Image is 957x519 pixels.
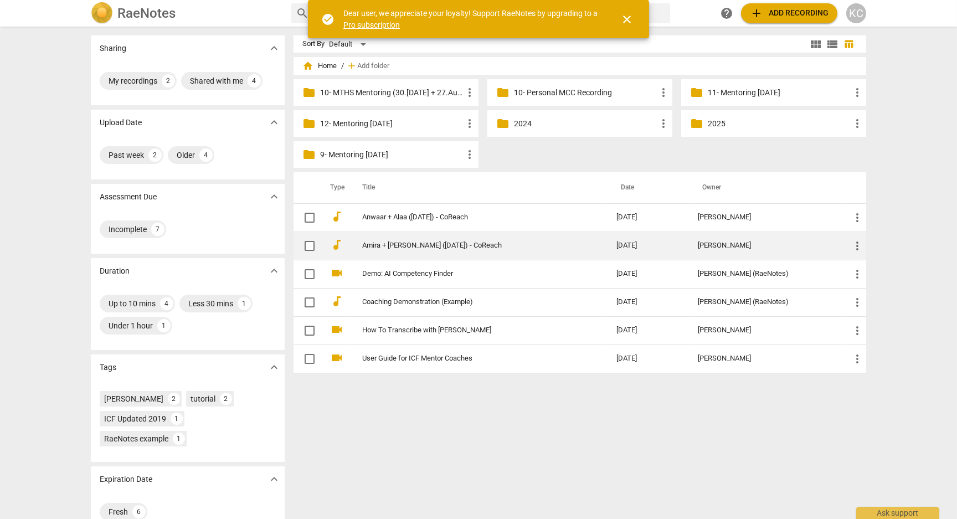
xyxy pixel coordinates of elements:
[851,324,864,337] span: more_vert
[168,393,180,405] div: 2
[162,74,175,88] div: 2
[851,296,864,309] span: more_vert
[267,42,281,55] span: expand_more
[657,117,670,130] span: more_vert
[100,191,157,203] p: Assessment Due
[157,319,171,332] div: 1
[320,118,463,130] p: 12- Mentoring Sep.2025
[91,2,282,24] a: LogoRaeNotes
[349,172,608,203] th: Title
[267,116,281,129] span: expand_more
[514,87,657,99] p: 10- Personal MCC Recording
[238,297,251,310] div: 1
[463,117,476,130] span: more_vert
[851,211,864,224] span: more_vert
[266,114,282,131] button: Show more
[357,62,389,70] span: Add folder
[296,7,309,20] span: search
[100,265,130,277] p: Duration
[851,117,864,130] span: more_vert
[362,298,577,306] a: Coaching Demonstration (Example)
[302,60,337,71] span: Home
[302,86,316,99] span: folder
[329,35,370,53] div: Default
[220,393,232,405] div: 2
[302,60,313,71] span: home
[266,263,282,279] button: Show more
[266,471,282,487] button: Show more
[267,190,281,203] span: expand_more
[750,7,829,20] span: Add recording
[362,326,577,335] a: How To Transcribe with [PERSON_NAME]
[741,3,837,23] button: Upload
[496,86,510,99] span: folder
[698,298,833,306] div: [PERSON_NAME] (RaeNotes)
[608,260,689,288] td: [DATE]
[362,241,577,250] a: Amira + [PERSON_NAME] ([DATE]) - CoReach
[109,320,153,331] div: Under 1 hour
[330,238,343,251] span: audiotrack
[343,8,600,30] div: Dear user, we appreciate your loyalty! Support RaeNotes by upgrading to a
[248,74,261,88] div: 4
[750,7,763,20] span: add
[608,316,689,345] td: [DATE]
[826,38,839,51] span: view_list
[91,2,113,24] img: Logo
[614,6,640,33] button: Close
[173,433,185,445] div: 1
[608,288,689,316] td: [DATE]
[160,297,173,310] div: 4
[100,362,116,373] p: Tags
[698,213,833,222] div: [PERSON_NAME]
[851,352,864,366] span: more_vert
[109,224,147,235] div: Incomplete
[191,393,215,404] div: tutorial
[851,268,864,281] span: more_vert
[190,75,243,86] div: Shared with me
[266,359,282,376] button: Show more
[341,62,344,70] span: /
[362,213,577,222] a: Anwaar + Alaa ([DATE]) - CoReach
[698,354,833,363] div: [PERSON_NAME]
[698,270,833,278] div: [PERSON_NAME] (RaeNotes)
[657,86,670,99] span: more_vert
[608,232,689,260] td: [DATE]
[320,149,463,161] p: 9- Mentoring Jul.2025
[809,38,822,51] span: view_module
[100,43,126,54] p: Sharing
[620,13,634,26] span: close
[807,36,824,53] button: Tile view
[199,148,213,162] div: 4
[188,298,233,309] div: Less 30 mins
[841,36,857,53] button: Table view
[117,6,176,21] h2: RaeNotes
[267,472,281,486] span: expand_more
[132,505,146,518] div: 6
[109,298,156,309] div: Up to 10 mins
[720,7,733,20] span: help
[302,148,316,161] span: folder
[104,413,166,424] div: ICF Updated 2019
[109,75,157,86] div: My recordings
[321,172,349,203] th: Type
[690,86,703,99] span: folder
[463,148,476,161] span: more_vert
[824,36,841,53] button: List view
[362,354,577,363] a: User Guide for ICF Mentor Coaches
[496,117,510,130] span: folder
[708,87,851,99] p: 11- Mentoring Aug.2025
[346,60,357,71] span: add
[330,266,343,280] span: videocam
[104,433,168,444] div: RaeNotes example
[100,117,142,129] p: Upload Date
[698,326,833,335] div: [PERSON_NAME]
[148,148,162,162] div: 2
[266,40,282,56] button: Show more
[330,295,343,308] span: audiotrack
[330,210,343,223] span: audiotrack
[608,345,689,373] td: [DATE]
[151,223,164,236] div: 7
[846,3,866,23] button: KC
[320,87,463,99] p: 10- MTHS Mentoring (30.Jul + 27.Aug + 24.Sep.2025)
